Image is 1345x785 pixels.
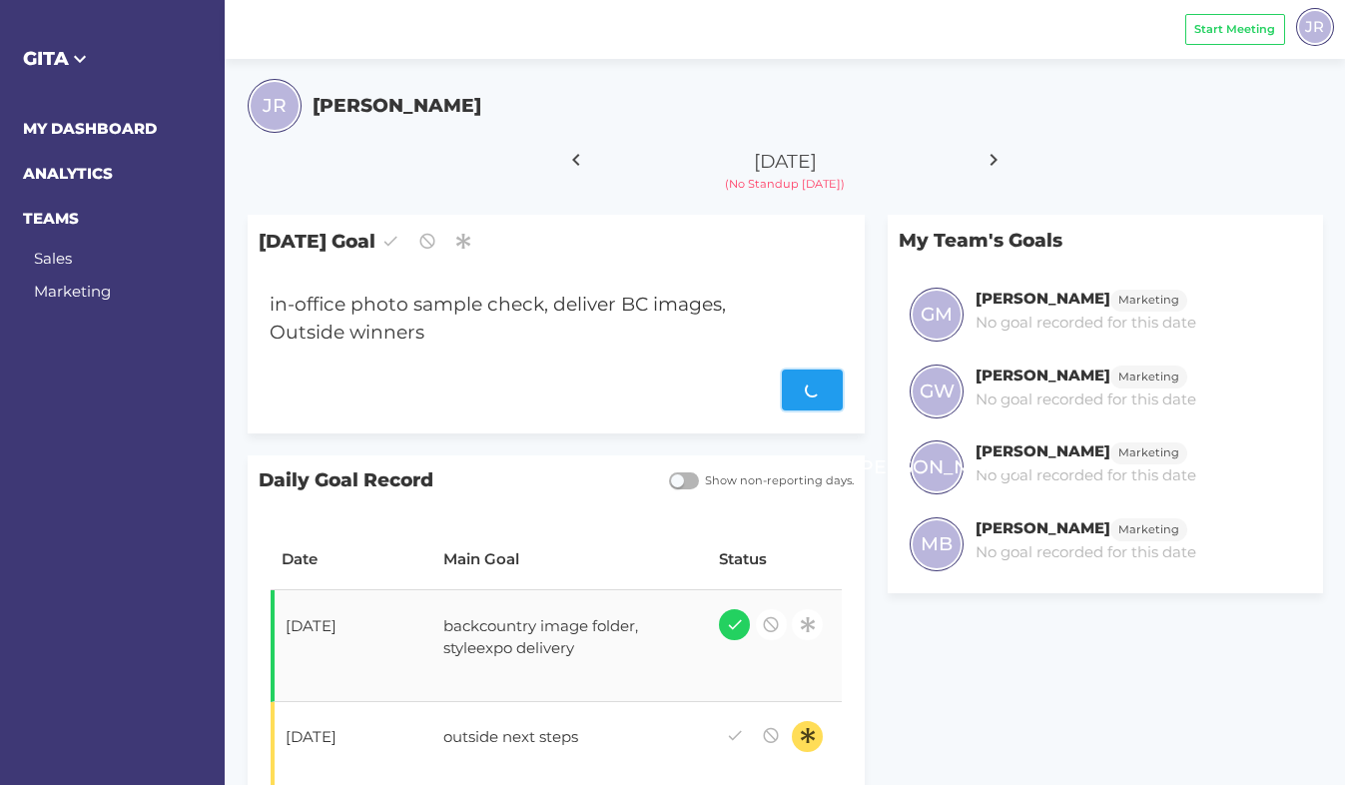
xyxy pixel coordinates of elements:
h6: [PERSON_NAME] [976,366,1110,385]
td: [DATE] [271,590,432,702]
a: Marketing [1110,289,1188,308]
h5: GITA [23,45,203,73]
span: [PERSON_NAME] [854,453,1019,481]
span: MB [921,530,953,558]
button: Start Meeting [1185,14,1285,45]
span: Marketing [1118,521,1179,538]
a: Sales [34,249,72,268]
div: outside next steps [432,715,685,765]
span: Marketing [1118,292,1179,309]
div: Status [719,548,831,571]
div: in-office photo sample check, deliver BC images, Outside winners [259,280,805,359]
p: My Team's Goals [888,215,1323,266]
span: JR [1305,15,1324,38]
div: backcountry image folder, styleexpo delivery [432,603,685,671]
h6: [PERSON_NAME] [976,289,1110,308]
h6: [PERSON_NAME] [976,441,1110,460]
span: Daily Goal Record [248,455,658,506]
a: Marketing [1110,441,1188,460]
span: Marketing [1118,444,1179,461]
a: Marketing [34,282,111,301]
span: Show non-reporting days. [699,472,854,489]
span: [DATE] Goal [248,215,866,268]
p: (No Standup [DATE]) [629,176,942,193]
span: JR [263,92,287,120]
span: [DATE] [754,150,817,173]
span: GW [920,378,955,405]
div: JR [1296,8,1334,46]
a: Marketing [1110,366,1188,385]
div: Main Goal [443,548,696,571]
h6: [PERSON_NAME] [976,518,1110,537]
a: Marketing [1110,518,1188,537]
p: No goal recorded for this date [976,541,1196,564]
span: Start Meeting [1194,21,1275,38]
span: Marketing [1118,369,1179,386]
a: ANALYTICS [23,164,113,183]
p: No goal recorded for this date [976,312,1196,335]
h6: TEAMS [23,208,203,231]
h5: [PERSON_NAME] [313,92,481,120]
div: Date [282,548,421,571]
p: No goal recorded for this date [976,464,1196,487]
a: MY DASHBOARD [23,119,157,138]
span: GM [921,301,953,329]
p: No goal recorded for this date [976,389,1196,411]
